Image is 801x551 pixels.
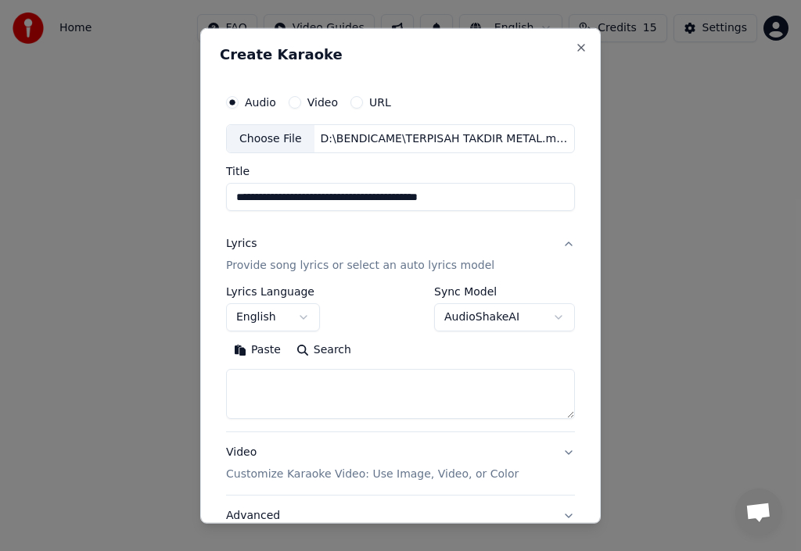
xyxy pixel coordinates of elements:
button: Search [289,338,359,363]
div: LyricsProvide song lyrics or select an auto lyrics model [226,286,575,431]
label: Video [307,96,338,107]
label: URL [369,96,391,107]
div: Lyrics [226,236,257,252]
button: LyricsProvide song lyrics or select an auto lyrics model [226,224,575,286]
h2: Create Karaoke [220,47,581,61]
label: Sync Model [434,286,575,297]
button: Advanced [226,496,575,536]
label: Title [226,166,575,177]
label: Audio [245,96,276,107]
p: Provide song lyrics or select an auto lyrics model [226,258,494,274]
div: D:\BENDICAME\TERPISAH TAKDIR METAL.mp3 [314,131,574,146]
div: Choose File [227,124,314,152]
button: VideoCustomize Karaoke Video: Use Image, Video, or Color [226,432,575,495]
label: Lyrics Language [226,286,320,297]
p: Customize Karaoke Video: Use Image, Video, or Color [226,467,519,482]
div: Video [226,445,519,482]
button: Paste [226,338,289,363]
